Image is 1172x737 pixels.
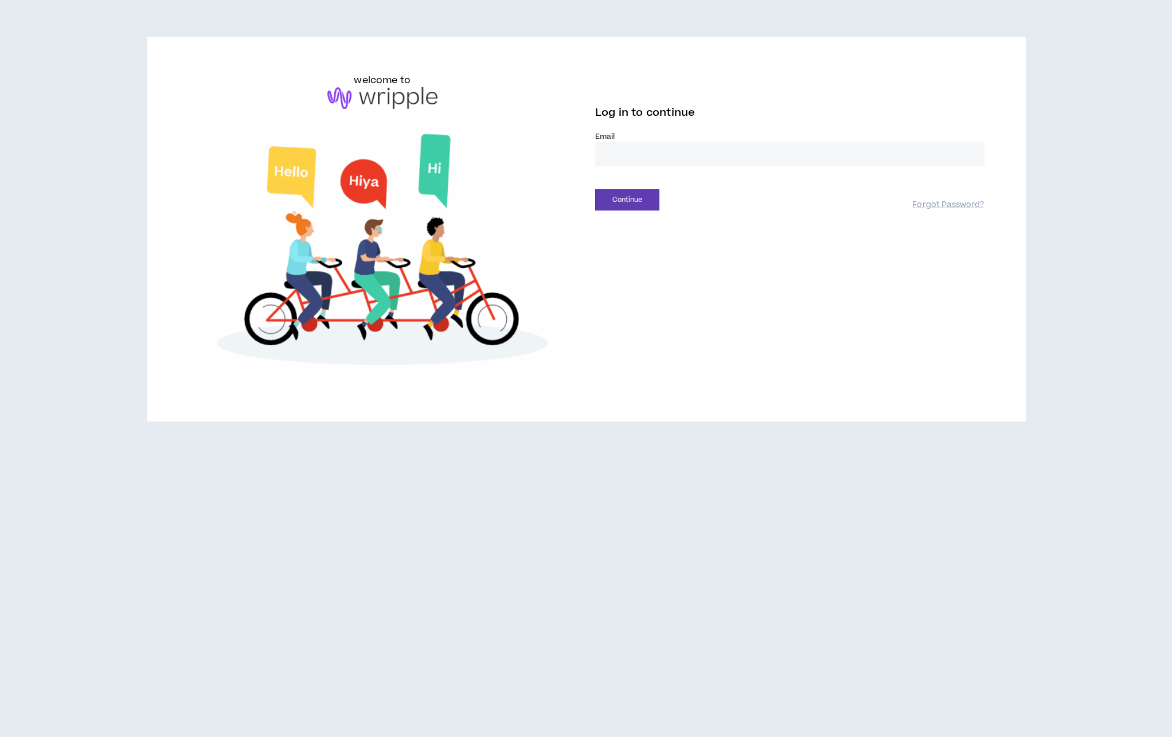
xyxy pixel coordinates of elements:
h6: welcome to [354,73,411,87]
label: Email [595,131,985,142]
button: Continue [595,189,659,210]
span: Log in to continue [595,106,695,120]
a: Forgot Password? [912,200,984,210]
img: logo-brand.png [327,87,437,109]
img: Welcome to Wripple [188,120,577,385]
